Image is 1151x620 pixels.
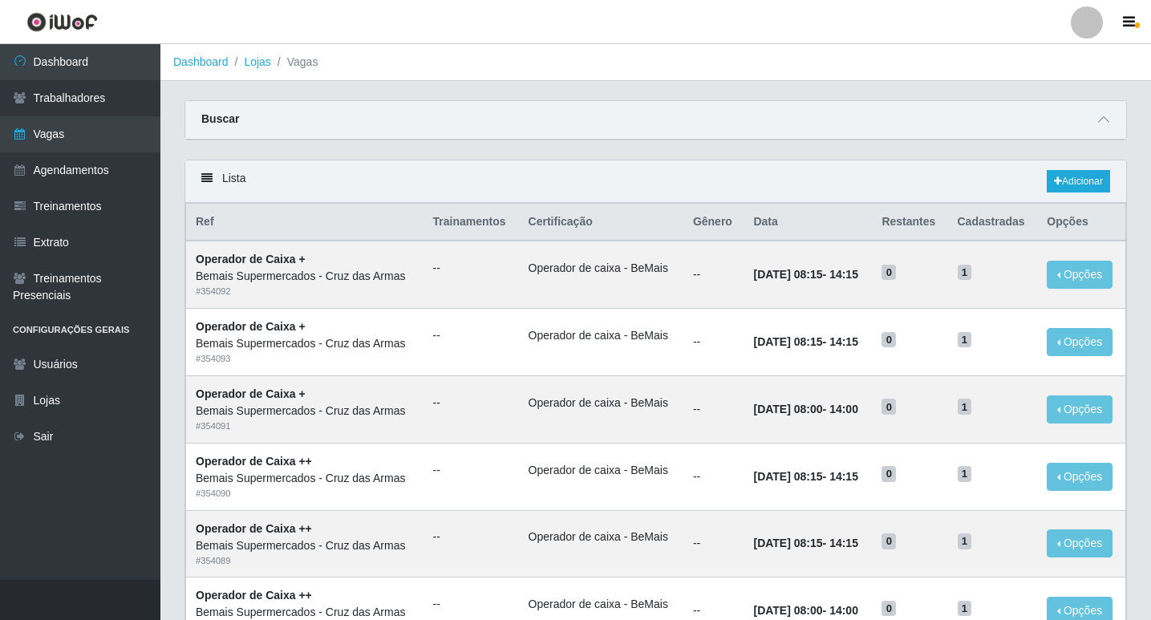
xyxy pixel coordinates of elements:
strong: - [753,470,857,483]
div: # 354091 [196,419,414,433]
button: Opções [1047,463,1112,491]
time: [DATE] 08:00 [753,403,822,415]
span: 1 [958,399,972,415]
span: 0 [881,466,896,482]
time: [DATE] 08:15 [753,335,822,348]
strong: Operador de Caixa ++ [196,522,312,535]
nav: breadcrumb [160,44,1151,81]
time: [DATE] 08:15 [753,470,822,483]
td: -- [683,443,744,510]
td: -- [683,309,744,376]
img: CoreUI Logo [26,12,98,32]
strong: - [753,335,857,348]
span: 0 [881,601,896,617]
span: 1 [958,332,972,348]
li: Operador de caixa - BeMais [529,327,674,344]
button: Opções [1047,328,1112,356]
ul: -- [433,327,509,344]
th: Data [744,204,872,241]
time: 14:15 [829,470,858,483]
li: Operador de caixa - BeMais [529,596,674,613]
time: 14:15 [829,268,858,281]
div: Bemais Supermercados - Cruz das Armas [196,537,414,554]
button: Opções [1047,261,1112,289]
strong: - [753,537,857,549]
div: Lista [185,160,1126,203]
li: Operador de caixa - BeMais [529,260,674,277]
div: # 354090 [196,487,414,500]
strong: Operador de Caixa ++ [196,455,312,468]
strong: Operador de Caixa + [196,387,306,400]
ul: -- [433,596,509,613]
span: 0 [881,332,896,348]
a: Adicionar [1047,170,1110,192]
div: # 354089 [196,554,414,568]
strong: Operador de Caixa ++ [196,589,312,602]
div: # 354093 [196,352,414,366]
ul: -- [433,395,509,411]
div: # 354092 [196,285,414,298]
strong: - [753,604,857,617]
ul: -- [433,529,509,545]
li: Operador de caixa - BeMais [529,462,674,479]
strong: Operador de Caixa + [196,253,306,265]
time: [DATE] 08:15 [753,537,822,549]
th: Opções [1037,204,1125,241]
time: 14:15 [829,335,858,348]
button: Opções [1047,395,1112,423]
td: -- [683,375,744,443]
ul: -- [433,462,509,479]
div: Bemais Supermercados - Cruz das Armas [196,268,414,285]
span: 1 [958,265,972,281]
td: -- [683,241,744,308]
strong: - [753,403,857,415]
th: Ref [186,204,424,241]
span: 0 [881,265,896,281]
th: Restantes [872,204,947,241]
span: 1 [958,533,972,549]
button: Opções [1047,529,1112,557]
a: Dashboard [173,55,229,68]
li: Vagas [271,54,318,71]
time: 14:15 [829,537,858,549]
time: 14:00 [829,403,858,415]
th: Gênero [683,204,744,241]
div: Bemais Supermercados - Cruz das Armas [196,335,414,352]
time: 14:00 [829,604,858,617]
a: Lojas [244,55,270,68]
th: Trainamentos [424,204,519,241]
ul: -- [433,260,509,277]
time: [DATE] 08:15 [753,268,822,281]
strong: Buscar [201,112,239,125]
td: -- [683,510,744,577]
span: 0 [881,399,896,415]
li: Operador de caixa - BeMais [529,529,674,545]
span: 0 [881,533,896,549]
span: 1 [958,466,972,482]
div: Bemais Supermercados - Cruz das Armas [196,403,414,419]
time: [DATE] 08:00 [753,604,822,617]
span: 1 [958,601,972,617]
li: Operador de caixa - BeMais [529,395,674,411]
th: Certificação [519,204,683,241]
div: Bemais Supermercados - Cruz das Armas [196,470,414,487]
strong: - [753,268,857,281]
strong: Operador de Caixa + [196,320,306,333]
th: Cadastradas [948,204,1038,241]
